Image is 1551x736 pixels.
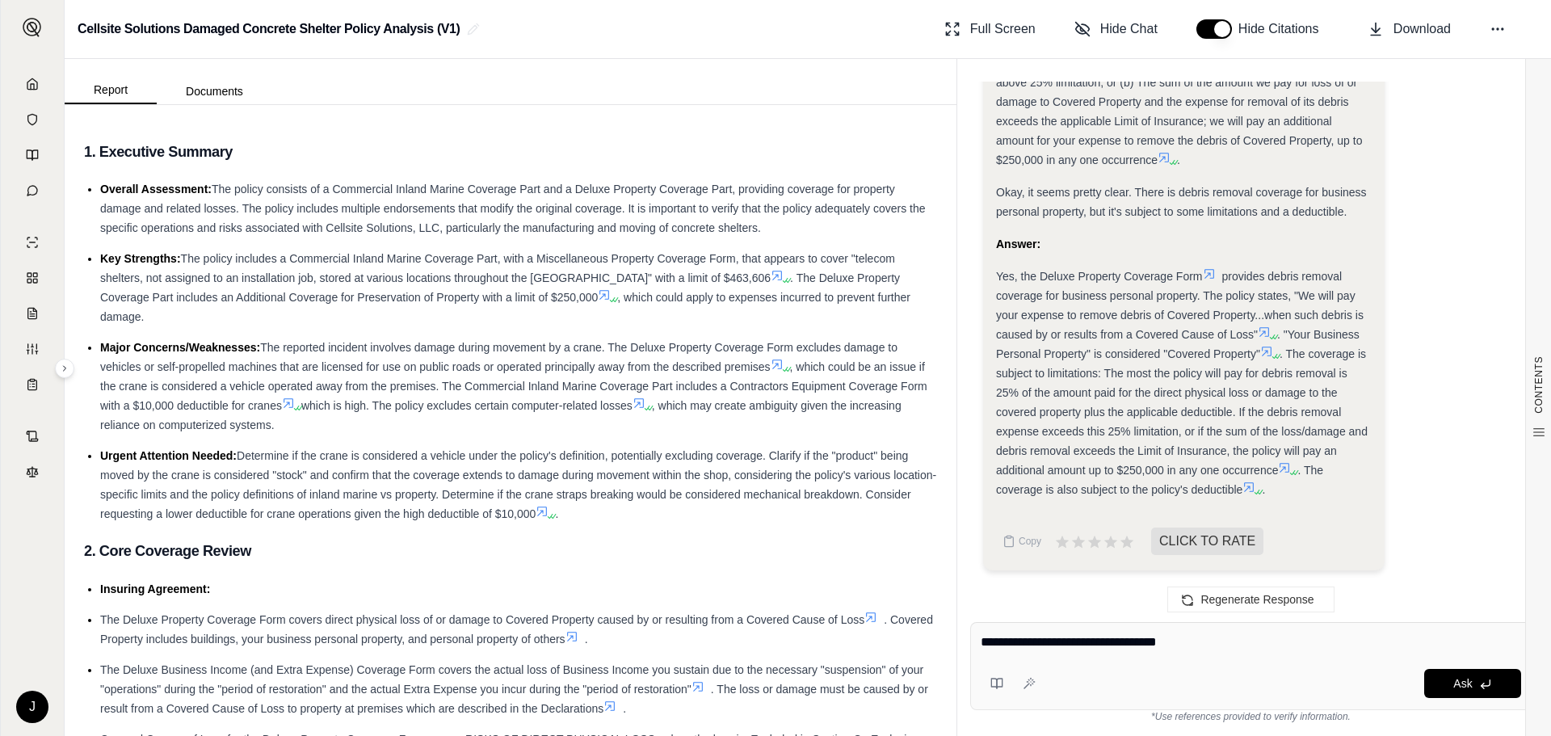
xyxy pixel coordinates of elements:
span: Full Screen [970,19,1036,39]
button: Documents [157,78,272,104]
span: . The coverage is also subject to the policy's deductible [996,464,1323,496]
a: Legal Search Engine [11,456,54,488]
span: . The loss or damage must be caused by or result from a Covered Cause of Loss to property at prem... [100,683,928,715]
span: . The coverage is subject to limitations: The most the policy will pay for debris removal is 25% ... [996,347,1368,477]
a: Custom Report [11,333,54,365]
span: If: (a) Your expense to remove debris of Covered Property exceeds the above 25% limitation; or (b... [996,57,1362,166]
a: Prompt Library [11,139,54,171]
a: Single Policy [11,226,54,259]
span: The Deluxe Business Income (and Extra Expense) Coverage Form covers the actual loss of Business I... [100,663,923,696]
span: Hide Citations [1238,19,1329,39]
div: J [16,691,48,723]
a: Chat [11,175,54,207]
span: Determine if the crane is considered a vehicle under the policy's definition, potentially excludi... [100,449,936,520]
span: . [585,633,588,646]
img: Expand sidebar [23,18,42,37]
button: Download [1361,13,1457,45]
span: The reported incident involves damage during movement by a crane. The Deluxe Property Coverage Fo... [100,341,897,373]
button: Hide Chat [1068,13,1164,45]
span: . [555,507,558,520]
button: Full Screen [938,13,1042,45]
span: Insuring Agreement: [100,582,210,595]
span: which is high. The policy excludes certain computer-related losses [301,399,633,412]
span: . [1177,154,1180,166]
span: Download [1393,19,1451,39]
span: Major Concerns/Weaknesses: [100,341,260,354]
button: Expand sidebar [16,11,48,44]
a: Home [11,68,54,100]
h3: 1. Executive Summary [84,137,937,166]
a: Policy Comparisons [11,262,54,294]
span: Copy [1019,535,1041,548]
button: Regenerate Response [1167,587,1334,612]
a: Contract Analysis [11,420,54,452]
button: Report [65,77,157,104]
span: CONTENTS [1532,356,1545,414]
span: Okay, it seems pretty clear. There is debris removal coverage for business personal property, but... [996,186,1367,218]
span: The Deluxe Property Coverage Form covers direct physical loss of or damage to Covered Property ca... [100,613,864,626]
button: Copy [996,525,1048,557]
span: The policy consists of a Commercial Inland Marine Coverage Part and a Deluxe Property Coverage Pa... [100,183,926,234]
span: Key Strengths: [100,252,181,265]
button: Ask [1424,669,1521,698]
span: , which could be an issue if the crane is considered a vehicle operated away from the premises. T... [100,360,927,412]
strong: Answer: [996,238,1040,250]
span: Yes, the Deluxe Property Coverage Form [996,270,1203,283]
span: CLICK TO RATE [1151,528,1263,555]
h2: Cellsite Solutions Damaged Concrete Shelter Policy Analysis (V1) [78,15,460,44]
div: *Use references provided to verify information. [970,710,1532,723]
span: provides debris removal coverage for business personal property. The policy states, "We will pay ... [996,270,1364,341]
span: . Covered Property includes buildings, your business personal property, and personal property of ... [100,613,933,646]
span: Urgent Attention Needed: [100,449,237,462]
h3: 2. Core Coverage Review [84,536,937,566]
span: Hide Chat [1100,19,1158,39]
span: Regenerate Response [1200,593,1314,606]
span: . [623,702,626,715]
span: Overall Assessment: [100,183,212,196]
span: Ask [1453,677,1472,690]
span: The policy includes a Commercial Inland Marine Coverage Part, with a Miscellaneous Property Cover... [100,252,895,284]
button: Expand sidebar [55,359,74,378]
a: Coverage Table [11,368,54,401]
a: Claim Coverage [11,297,54,330]
span: . "Your Business Personal Property" is considered "Covered Property" [996,328,1360,360]
a: Documents Vault [11,103,54,136]
span: . [1262,483,1265,496]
